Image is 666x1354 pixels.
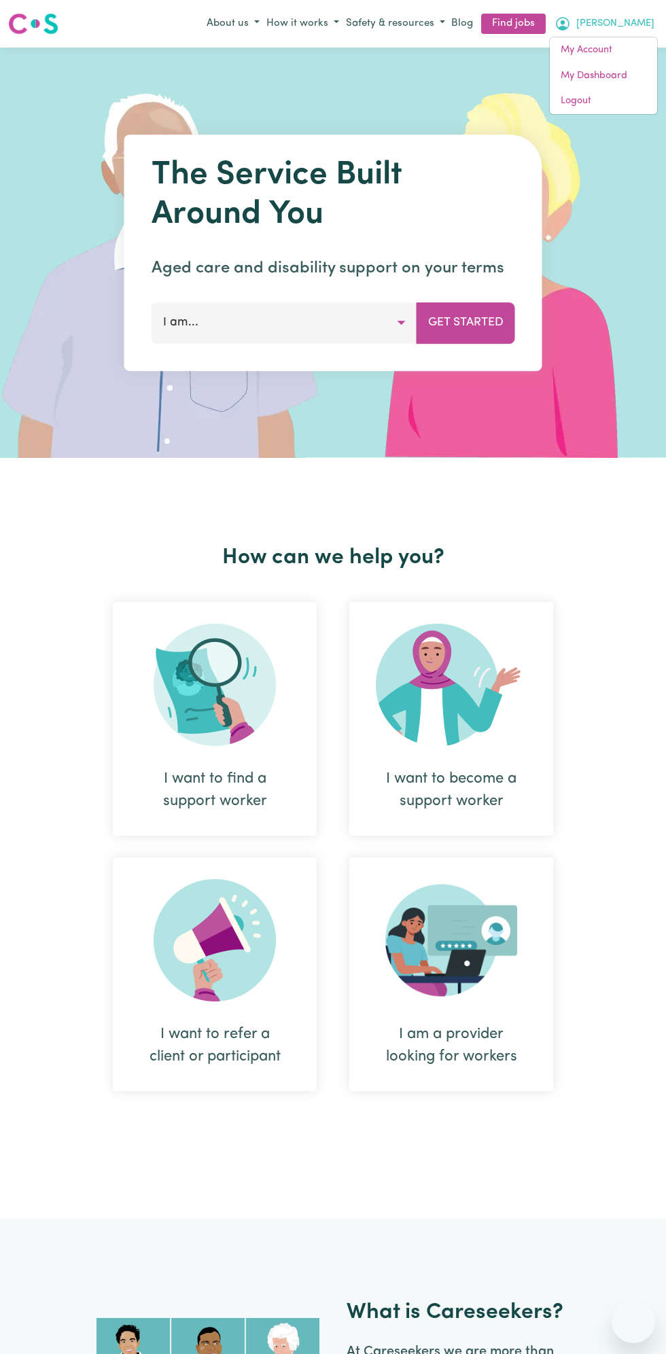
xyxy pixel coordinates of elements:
span: [PERSON_NAME] [576,16,654,31]
button: My Account [551,12,658,35]
iframe: Button to launch messaging window [612,1300,655,1343]
a: Logout [550,88,657,114]
h2: How can we help you? [97,545,569,571]
a: My Dashboard [550,63,657,89]
div: I want to refer a client or participant [113,857,317,1091]
a: Blog [449,14,476,35]
img: Provider [385,879,517,1001]
button: About us [203,13,263,35]
img: Search [154,624,276,746]
a: Careseekers logo [8,8,58,39]
div: I want to find a support worker [145,768,284,813]
div: I am a provider looking for workers [349,857,553,1091]
div: I want to refer a client or participant [145,1023,284,1068]
a: My Account [550,37,657,63]
div: I want to become a support worker [382,768,521,813]
button: Get Started [417,302,515,343]
h1: The Service Built Around You [152,156,515,234]
button: I am... [152,302,417,343]
img: Become Worker [376,624,527,746]
div: I want to find a support worker [113,602,317,836]
div: My Account [549,37,658,115]
p: Aged care and disability support on your terms [152,256,515,281]
div: I want to become a support worker [349,602,553,836]
div: I am a provider looking for workers [382,1023,521,1068]
h2: What is Careseekers? [347,1300,563,1325]
img: Refer [154,879,276,1001]
img: Careseekers logo [8,12,58,36]
a: Find jobs [481,14,546,35]
button: Safety & resources [343,13,449,35]
button: How it works [263,13,343,35]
